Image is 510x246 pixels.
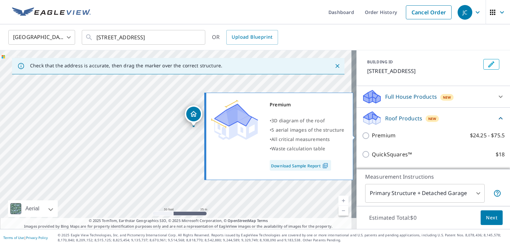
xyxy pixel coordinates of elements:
[333,62,342,70] button: Close
[228,218,256,223] a: OpenStreetMap
[271,127,344,133] span: 5 aerial images of the structure
[428,116,437,121] span: New
[365,184,485,203] div: Primary Structure + Detached Garage
[443,95,451,100] span: New
[271,117,325,124] span: 3D diagram of the roof
[8,200,58,217] div: Aerial
[483,59,499,70] button: Edit building 1
[257,218,268,223] a: Terms
[58,233,507,243] p: © 2025 Eagle View Technologies, Inc. and Pictometry International Corp. All Rights Reserved. Repo...
[271,136,330,142] span: All critical measurements
[8,28,75,47] div: [GEOGRAPHIC_DATA]
[385,93,437,101] p: Full House Products
[271,145,325,152] span: Waste calculation table
[270,100,344,109] div: Premium
[338,206,348,216] a: Current Level 19, Zoom Out
[385,114,422,122] p: Roof Products
[270,125,344,135] div: •
[367,59,393,65] p: BUILDING ID
[96,28,192,47] input: Search by address or latitude-longitude
[372,150,412,159] p: QuickSquares™
[212,30,278,45] div: OR
[270,160,331,171] a: Download Sample Report
[365,173,501,181] p: Measurement Instructions
[270,144,344,153] div: •
[470,131,505,140] p: $24.25 - $75.5
[364,210,422,225] p: Estimated Total: $0
[89,218,268,224] span: © 2025 TomTom, Earthstar Geographics SIO, © 2025 Microsoft Corporation, ©
[30,63,222,69] p: Check that the address is accurate, then drag the marker over the correct structure.
[458,5,472,20] div: JC
[372,131,396,140] p: Premium
[367,67,481,75] p: [STREET_ADDRESS]
[185,105,202,126] div: Dropped pin, building 1, Residential property, 1805 Catalina Dr Fort Worth, TX 76107
[486,214,497,222] span: Next
[270,116,344,125] div: •
[232,33,272,41] span: Upload Blueprint
[496,150,505,159] p: $18
[362,89,505,105] div: Full House ProductsNew
[321,163,330,169] img: Pdf Icon
[338,196,348,206] a: Current Level 19, Zoom In
[23,200,41,217] div: Aerial
[3,235,24,240] a: Terms of Use
[270,135,344,144] div: •
[211,100,258,140] img: Premium
[3,236,48,240] p: |
[226,30,278,45] a: Upload Blueprint
[12,7,91,17] img: EV Logo
[26,235,48,240] a: Privacy Policy
[481,210,503,225] button: Next
[362,110,505,126] div: Roof ProductsNew
[406,5,452,19] a: Cancel Order
[493,189,501,197] span: Your report will include the primary structure and a detached garage if one exists.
